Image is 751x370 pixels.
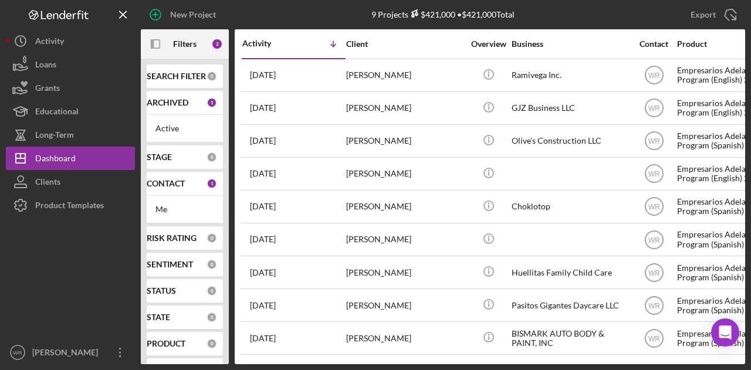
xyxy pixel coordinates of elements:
[147,72,206,81] b: SEARCH FILTER
[35,170,60,196] div: Clients
[346,191,464,222] div: [PERSON_NAME]
[466,39,510,49] div: Overview
[346,60,464,91] div: [PERSON_NAME]
[512,257,629,288] div: Huellitas Family Child Care
[207,97,217,108] div: 1
[648,203,660,211] text: WR
[147,98,188,107] b: ARCHIVED
[6,147,135,170] button: Dashboard
[147,233,197,243] b: RISK RATING
[648,104,660,113] text: WR
[207,71,217,82] div: 0
[6,29,135,53] button: Activity
[147,339,185,348] b: PRODUCT
[6,123,135,147] button: Long-Term
[141,3,228,26] button: New Project
[207,338,217,349] div: 0
[35,100,79,126] div: Educational
[250,202,276,211] time: 2025-09-22 18:07
[648,170,660,178] text: WR
[147,286,176,296] b: STATUS
[147,179,185,188] b: CONTACT
[346,125,464,157] div: [PERSON_NAME]
[6,170,135,194] button: Clients
[207,152,217,162] div: 0
[6,53,135,76] button: Loans
[512,290,629,321] div: Pasitos Gigantes Daycare LLC
[155,124,214,133] div: Active
[147,152,172,162] b: STAGE
[346,93,464,124] div: [PERSON_NAME]
[207,259,217,270] div: 0
[512,191,629,222] div: Choklotop
[346,224,464,255] div: [PERSON_NAME]
[170,3,216,26] div: New Project
[512,39,629,49] div: Business
[408,9,455,19] div: $421,000
[250,235,276,244] time: 2025-09-19 20:29
[242,39,294,48] div: Activity
[346,323,464,354] div: [PERSON_NAME]
[6,194,135,217] button: Product Templates
[147,313,170,322] b: STATE
[250,301,276,310] time: 2025-09-14 21:23
[346,257,464,288] div: [PERSON_NAME]
[207,233,217,243] div: 0
[679,3,745,26] button: Export
[648,301,660,310] text: WR
[6,341,135,364] button: WR[PERSON_NAME]
[250,136,276,145] time: 2025-09-30 16:53
[250,169,276,178] time: 2025-09-29 23:53
[346,39,464,49] div: Client
[371,9,515,19] div: 9 Projects • $421,000 Total
[346,290,464,321] div: [PERSON_NAME]
[512,323,629,354] div: BISMARK AUTO BODY & PAINT, INC
[512,125,629,157] div: Olive’s Construction LLC
[632,39,676,49] div: Contact
[147,260,193,269] b: SENTIMENT
[35,29,64,56] div: Activity
[29,341,106,367] div: [PERSON_NAME]
[648,72,660,80] text: WR
[207,312,217,323] div: 0
[207,178,217,189] div: 1
[207,286,217,296] div: 0
[250,334,276,343] time: 2025-07-21 02:22
[648,269,660,277] text: WR
[346,158,464,189] div: [PERSON_NAME]
[648,334,660,342] text: WR
[691,3,716,26] div: Export
[6,76,135,100] button: Grants
[35,147,76,173] div: Dashboard
[512,60,629,91] div: Ramivega Inc.
[512,93,629,124] div: GJZ Business LLC
[250,70,276,80] time: 2025-10-01 18:51
[35,123,74,150] div: Long-Term
[211,38,223,50] div: 2
[13,349,22,356] text: WR
[35,194,104,220] div: Product Templates
[711,318,739,347] div: Open Intercom Messenger
[250,268,276,277] time: 2025-09-16 03:32
[6,100,135,123] button: Educational
[155,205,214,214] div: Me
[648,137,660,145] text: WR
[648,236,660,244] text: WR
[35,53,56,79] div: Loans
[173,39,197,49] b: Filters
[250,103,276,113] time: 2025-09-30 21:05
[35,76,60,103] div: Grants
